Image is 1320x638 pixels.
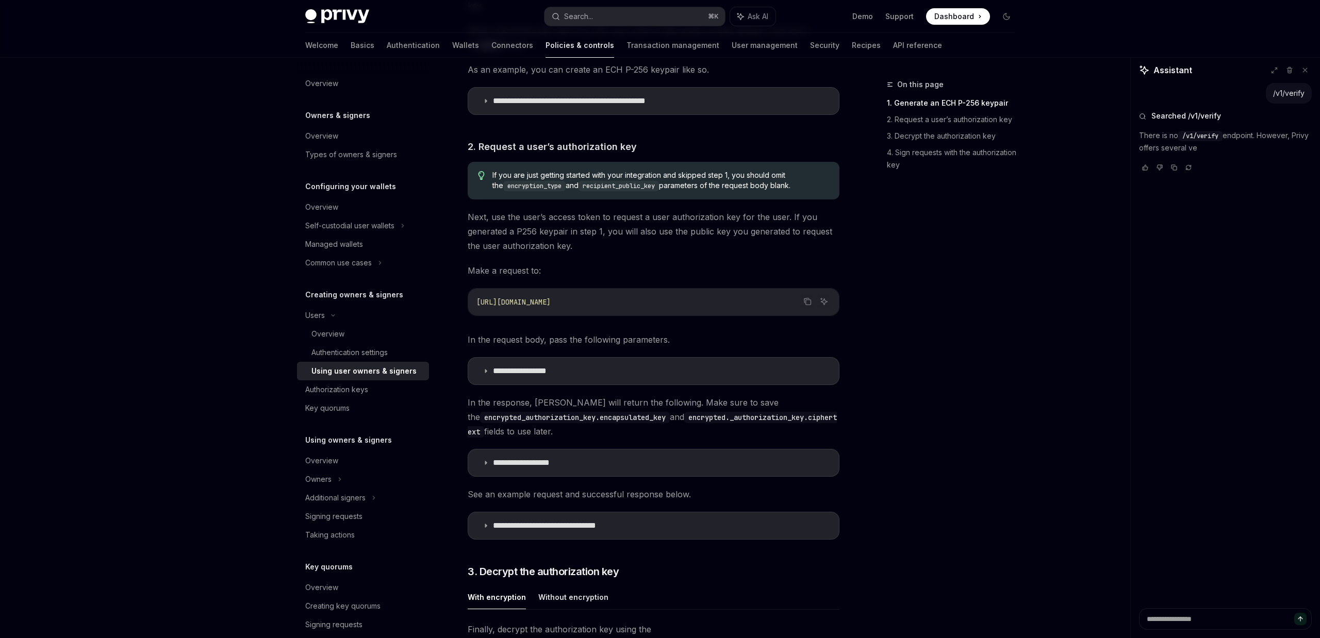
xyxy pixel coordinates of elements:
a: Connectors [491,33,533,58]
svg: Tip [478,171,485,180]
button: Ask AI [730,7,775,26]
a: Signing requests [297,615,429,634]
div: Signing requests [305,618,362,631]
div: Common use cases [305,257,372,269]
a: Overview [297,451,429,470]
code: recipient_public_key [579,181,659,191]
p: There is no endpoint. However, Privy offers several ve [1139,129,1312,154]
a: Types of owners & signers [297,145,429,164]
h5: Key quorums [305,561,353,573]
a: Creating key quorums [297,597,429,615]
a: Key quorums [297,399,429,417]
div: Taking actions [305,529,355,541]
div: Using user owners & signers [311,365,417,377]
span: Next, use the user’s access token to request a user authorization key for the user. If you genera... [468,210,839,253]
span: In the response, [PERSON_NAME] will return the following. Make sure to save the and fields to use... [468,395,839,439]
div: Signing requests [305,510,362,523]
a: 1. Generate an ECH P-256 keypair [887,95,1023,111]
div: Owners [305,473,332,485]
a: User management [732,33,798,58]
a: Wallets [452,33,479,58]
span: Searched /v1/verify [1151,111,1221,121]
a: 4. Sign requests with the authorization key [887,144,1023,173]
img: dark logo [305,9,369,24]
button: Send message [1294,613,1307,625]
a: Signing requests [297,507,429,526]
div: Overview [305,130,338,142]
span: On this page [897,78,944,91]
a: Dashboard [926,8,990,25]
button: Searched /v1/verify [1139,111,1312,121]
h5: Creating owners & signers [305,289,403,301]
a: Overview [297,325,429,343]
div: Overview [305,455,338,467]
button: Without encryption [538,585,608,609]
button: With encryption [468,585,526,609]
span: ⌘ K [708,12,719,21]
a: Basics [351,33,374,58]
span: Ask AI [748,11,768,22]
a: Managed wallets [297,235,429,254]
div: Authentication settings [311,346,388,359]
div: Self-custodial user wallets [305,220,394,232]
div: Managed wallets [305,238,363,250]
span: /v1/verify [1182,132,1218,140]
a: Transaction management [626,33,719,58]
button: Toggle dark mode [998,8,1015,25]
div: /v1/verify [1273,88,1305,98]
h5: Owners & signers [305,109,370,122]
div: Overview [305,201,338,213]
div: Users [305,309,325,322]
span: Dashboard [934,11,974,22]
button: Copy the contents from the code block [801,295,814,308]
h5: Using owners & signers [305,434,392,446]
a: API reference [893,33,942,58]
div: Overview [311,328,344,340]
div: Overview [305,77,338,90]
code: encrypted_authorization_key.encapsulated_key [480,412,670,423]
a: 2. Request a user’s authorization key [887,111,1023,128]
a: Security [810,33,839,58]
a: Policies & controls [546,33,614,58]
a: Taking actions [297,526,429,544]
span: If you are just getting started with your integration and skipped step 1, you should omit the and... [492,170,829,191]
a: Demo [852,11,873,22]
div: Additional signers [305,492,366,504]
a: Overview [297,198,429,216]
a: Recipes [852,33,881,58]
a: Using user owners & signers [297,362,429,380]
a: Overview [297,127,429,145]
span: In the request body, pass the following parameters. [468,332,839,347]
div: Authorization keys [305,383,368,396]
span: As an example, you can create an ECH P-256 keypair like so. [468,62,839,77]
a: Overview [297,74,429,93]
div: Types of owners & signers [305,148,397,161]
span: Make a request to: [468,263,839,278]
a: Authentication [387,33,440,58]
div: Overview [305,581,338,594]
button: Search...⌘K [544,7,725,26]
span: See an example request and successful response below. [468,487,839,501]
a: Authorization keys [297,380,429,399]
div: Creating key quorums [305,600,381,612]
a: Authentication settings [297,343,429,362]
span: 2. Request a user’s authorization key [468,140,637,154]
a: Overview [297,578,429,597]
a: Welcome [305,33,338,58]
span: Assistant [1153,64,1192,76]
div: Key quorums [305,402,350,414]
span: 3. Decrypt the authorization key [468,564,619,579]
code: encryption_type [503,181,566,191]
button: Ask AI [817,295,831,308]
span: [URL][DOMAIN_NAME] [476,297,551,307]
h5: Configuring your wallets [305,180,396,193]
a: 3. Decrypt the authorization key [887,128,1023,144]
code: encrypted._authorization_key.ciphertext [468,412,837,438]
div: Search... [564,10,593,23]
a: Support [885,11,914,22]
